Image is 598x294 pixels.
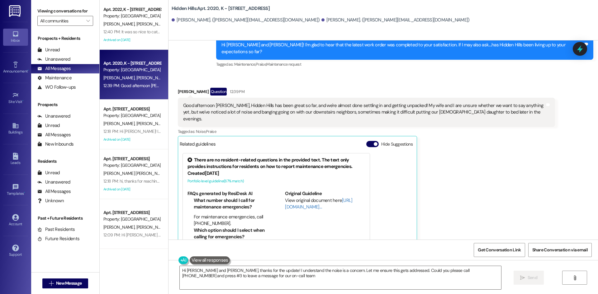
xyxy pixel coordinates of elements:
[103,67,161,73] div: Property: [GEOGRAPHIC_DATA]
[37,188,71,195] div: All Messages
[56,280,82,287] span: New Message
[234,62,256,67] span: Maintenance ,
[103,75,136,81] span: [PERSON_NAME]
[514,271,544,285] button: Send
[103,36,162,44] div: Archived on [DATE]
[478,247,521,253] span: Get Conversation Link
[40,16,83,26] input: All communities
[103,60,161,67] div: Apt. 2020, K - [STREET_ADDRESS]
[256,62,266,67] span: Praise ,
[187,190,252,197] b: FAQs generated by ResiDesk AI
[103,209,161,216] div: Apt. [STREET_ADDRESS]
[103,128,523,134] div: 12:18 PM: Hi [PERSON_NAME]! I hope you had a great weekend! We're sorry to hear you missed [PERSO...
[28,68,29,72] span: •
[103,106,161,112] div: Apt. [STREET_ADDRESS]
[206,129,216,134] span: Praise
[285,190,322,197] b: Original Guideline
[103,13,161,19] div: Property: [GEOGRAPHIC_DATA]
[37,141,74,147] div: New Inbounds
[187,170,365,177] div: Created [DATE]
[187,178,365,184] div: Portfolio level guideline ( 67 % match)
[31,101,99,108] div: Prospects
[9,5,22,17] img: ResiDesk Logo
[37,179,70,185] div: Unanswered
[3,182,28,198] a: Templates •
[103,224,136,230] span: [PERSON_NAME]
[520,275,525,280] i: 
[210,88,227,96] div: Question
[194,214,268,227] li: For maintenance emergencies, call [PHONE_NUMBER].
[172,17,320,23] div: [PERSON_NAME]. ([PERSON_NAME][EMAIL_ADDRESS][DOMAIN_NAME])
[474,243,525,257] button: Get Conversation Link
[37,122,60,129] div: Unread
[221,42,583,55] div: Hi [PERSON_NAME] and [PERSON_NAME]! I'm glad to hear that the latest work order was completed to ...
[381,141,413,147] label: Hide Suggestions
[194,197,268,211] li: What number should I call for maintenance emergencies?
[103,232,477,238] div: 12:09 PM: Hi [PERSON_NAME] and [PERSON_NAME]! I'm glad to hear that the latest work order was com...
[31,158,99,165] div: Residents
[37,170,60,176] div: Unread
[528,243,592,257] button: Share Conversation via email
[178,127,555,136] div: Tagged as:
[103,178,467,184] div: 12:18 PM: hi, thanks for reaching us back, [PERSON_NAME] already comes and he said that you guys ...
[22,99,23,103] span: •
[103,185,162,193] div: Archived on [DATE]
[178,88,555,98] div: [PERSON_NAME]
[37,6,93,16] label: Viewing conversations for
[572,275,577,280] i: 
[37,198,64,204] div: Unknown
[103,136,162,143] div: Archived on [DATE]
[3,212,28,229] a: Account
[187,157,365,170] div: There are no resident-related questions in the provided text. The text only provides instructions...
[180,141,216,150] div: Related guidelines
[103,6,161,13] div: Apt. 2022, K - [STREET_ADDRESS]
[103,170,168,176] span: [PERSON_NAME] [PERSON_NAME]
[24,190,25,195] span: •
[532,247,588,253] span: Share Conversation via email
[103,216,161,222] div: Property: [GEOGRAPHIC_DATA]
[266,62,301,67] span: Maintenance request
[103,21,136,27] span: [PERSON_NAME]
[103,112,161,119] div: Property: [GEOGRAPHIC_DATA]
[528,274,537,281] span: Send
[103,162,161,169] div: Property: [GEOGRAPHIC_DATA]
[37,56,70,63] div: Unanswered
[183,102,545,122] div: Good afternoon [PERSON_NAME], Hidden Hills has been great so far, and we're almost done settling ...
[136,121,167,126] span: [PERSON_NAME]
[31,215,99,222] div: Past + Future Residents
[37,47,60,53] div: Unread
[49,281,54,286] i: 
[136,224,167,230] span: [PERSON_NAME]
[103,156,161,162] div: Apt. [STREET_ADDRESS]
[37,113,70,119] div: Unanswered
[196,129,206,134] span: Noise ,
[31,35,99,42] div: Prospects + Residents
[136,21,169,27] span: [PERSON_NAME]
[172,5,270,12] b: Hidden Hills: Apt. 2020, K - [STREET_ADDRESS]
[103,29,444,35] div: 12:40 PM: It was so nice to catch up with the two of our favorite people. Thank you so much for a...
[3,29,28,45] a: Inbox
[180,266,501,289] textarea: Hi [PERSON_NAME] and [PERSON_NAME], thanks for the update! I understand the noise is a concern. Let
[3,120,28,137] a: Buildings
[228,88,244,95] div: 12:39 PM
[37,132,71,138] div: All Messages
[3,243,28,259] a: Support
[285,197,365,211] div: View original document here
[216,60,593,69] div: Tagged as:
[194,227,268,240] li: Which option should I select when calling for emergencies?
[86,18,90,23] i: 
[37,226,75,233] div: Past Residents
[37,84,76,91] div: WO Follow-ups
[285,197,352,210] a: [URL][DOMAIN_NAME]…
[37,65,71,72] div: All Messages
[37,75,72,81] div: Maintenance
[3,151,28,168] a: Leads
[37,236,79,242] div: Future Residents
[136,75,167,81] span: [PERSON_NAME]
[103,121,136,126] span: [PERSON_NAME]
[321,17,470,23] div: [PERSON_NAME]. ([PERSON_NAME][EMAIL_ADDRESS][DOMAIN_NAME])
[3,90,28,107] a: Site Visit •
[42,278,88,288] button: New Message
